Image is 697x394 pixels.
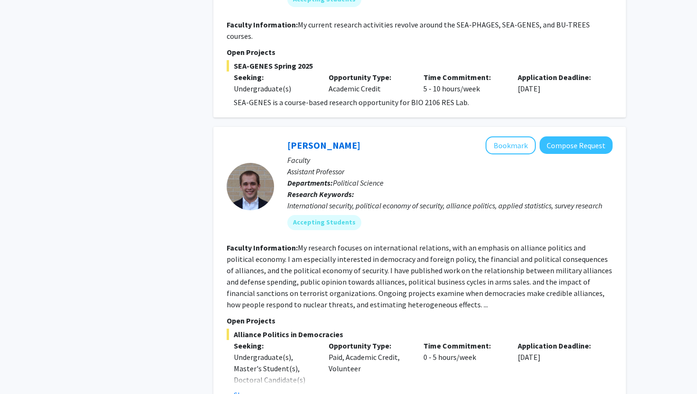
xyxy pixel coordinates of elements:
[227,243,298,252] b: Faculty Information:
[287,189,354,199] b: Research Keywords:
[321,72,416,94] div: Academic Credit
[227,243,612,309] fg-read-more: My research focuses on international relations, with an emphasis on alliance politics and politic...
[234,340,314,351] p: Seeking:
[234,97,613,108] p: SEA-GENES is a course-based research opportunity for BIO 2106 RES Lab.
[287,166,613,177] p: Assistant Professor
[416,72,511,94] div: 5 - 10 hours/week
[234,72,314,83] p: Seeking:
[540,136,613,154] button: Compose Request to Joshua Alley
[333,178,384,188] span: Political Science
[287,215,361,230] mat-chip: Accepting Students
[287,154,613,166] p: Faculty
[518,340,598,351] p: Application Deadline:
[227,60,613,72] span: SEA-GENES Spring 2025
[423,72,504,83] p: Time Commitment:
[227,315,613,326] p: Open Projects
[329,72,409,83] p: Opportunity Type:
[7,351,40,387] iframe: Chat
[287,200,613,211] div: International security, political economy of security, alliance politics, applied statistics, sur...
[511,72,605,94] div: [DATE]
[329,340,409,351] p: Opportunity Type:
[518,72,598,83] p: Application Deadline:
[227,20,298,29] b: Faculty Information:
[227,20,590,41] fg-read-more: My current research activities revolve around the SEA-PHAGES, SEA-GENES, and BU-TREES courses.
[227,46,613,58] p: Open Projects
[287,139,360,151] a: [PERSON_NAME]
[227,329,613,340] span: Alliance Politics in Democracies
[234,83,314,94] div: Undergraduate(s)
[423,340,504,351] p: Time Commitment:
[287,178,333,188] b: Departments:
[486,136,536,154] button: Add Joshua Alley to Bookmarks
